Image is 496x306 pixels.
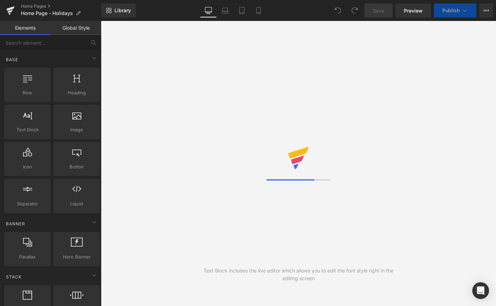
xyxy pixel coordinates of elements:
[55,200,98,207] span: Liquid
[5,56,19,63] span: Base
[55,253,98,261] span: Hero Banner
[348,3,362,17] button: Redo
[21,10,73,16] span: Home Page - Holidays
[21,3,101,9] a: Home Pages
[6,200,49,207] span: Separator
[331,3,345,17] button: Undo
[6,89,49,96] span: Row
[234,3,250,17] a: Tablet
[114,7,131,14] span: Library
[6,163,49,170] span: Icon
[200,267,397,282] div: Text Block includes the live editor which allows you to edit the font style right in the editing ...
[6,126,49,133] span: Text Block
[217,3,234,17] a: Laptop
[250,3,267,17] a: Mobile
[5,220,26,227] span: Banner
[51,21,101,35] a: Global Style
[200,3,217,17] a: Desktop
[373,7,384,14] span: Save
[479,3,493,17] button: More
[434,3,476,17] button: Publish
[472,282,489,299] div: Open Intercom Messenger
[55,163,98,170] span: Button
[442,8,460,13] span: Publish
[6,253,49,261] span: Parallax
[395,3,431,17] a: Preview
[404,7,423,14] span: Preview
[55,126,98,133] span: Image
[5,274,22,280] span: Stack
[101,3,136,17] a: New Library
[55,89,98,96] span: Heading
